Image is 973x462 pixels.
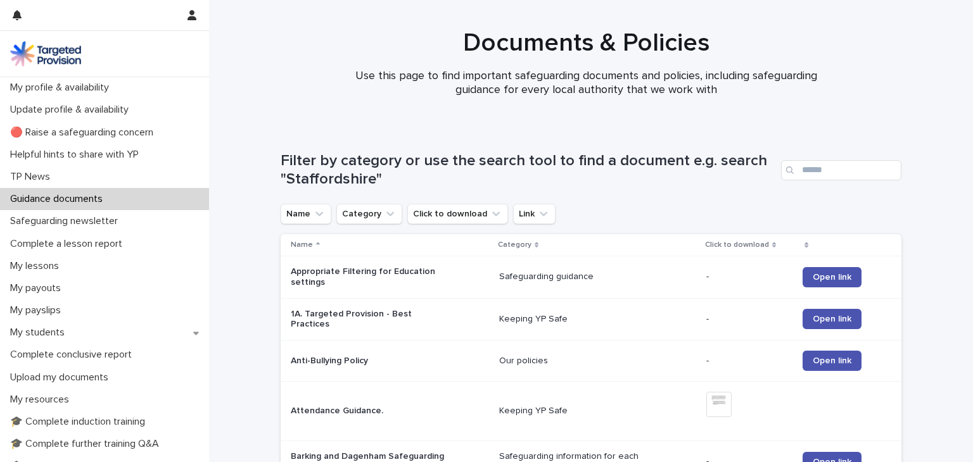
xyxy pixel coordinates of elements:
tr: Attendance Guidance.Keeping YP Safe [281,382,901,441]
tr: Anti-Bullying PolicyOur policies-Open link [281,340,901,382]
p: Safeguarding newsletter [5,215,128,227]
p: TP News [5,171,60,183]
p: 🎓 Complete induction training [5,416,155,428]
p: 1A. Targeted Provision - Best Practices [291,309,449,330]
span: Open link [813,273,851,282]
p: Upload my documents [5,371,118,384]
button: Category [336,204,402,224]
img: M5nRWzHhSzIhMunXDL62 [10,41,81,66]
button: Name [281,204,331,224]
p: Safeguarding guidance [499,272,658,282]
p: Keeping YP Safe [499,406,658,416]
p: Guidance documents [5,193,113,205]
h1: Filter by category or use the search tool to find a document e.g. search "Staffordshire" [281,152,776,189]
p: My profile & availability [5,82,119,94]
h1: Documents & Policies [276,28,896,58]
tr: Appropriate Filtering for Education settingsSafeguarding guidance-Open link [281,256,901,298]
p: Helpful hints to share with YP [5,149,149,161]
p: Category [498,238,531,252]
p: My payouts [5,282,71,294]
span: Open link [813,315,851,323]
p: My students [5,327,75,339]
p: My lessons [5,260,69,272]
p: Keeping YP Safe [499,314,658,325]
p: 🎓 Complete further training Q&A [5,438,169,450]
p: Click to download [705,238,769,252]
a: Open link [803,351,862,371]
p: Complete a lesson report [5,238,132,250]
p: Use this page to find important safeguarding documents and policies, including safeguarding guida... [333,70,839,97]
p: Update profile & availability [5,104,139,116]
button: Click to download [407,204,508,224]
button: Link [513,204,556,224]
p: Anti-Bullying Policy [291,356,449,366]
tr: 1A. Targeted Provision - Best PracticesKeeping YP Safe-Open link [281,298,901,340]
p: - [706,356,793,366]
p: My resources [5,394,79,406]
a: Open link [803,267,862,287]
span: Open link [813,356,851,365]
a: Open link [803,309,862,329]
p: Name [291,238,313,252]
p: Our policies [499,356,658,366]
input: Search [781,160,901,180]
p: My payslips [5,304,71,316]
p: Complete conclusive report [5,349,142,361]
p: - [706,272,793,282]
p: - [706,314,793,325]
p: 🔴 Raise a safeguarding concern [5,127,163,139]
p: Appropriate Filtering for Education settings [291,266,449,288]
p: Attendance Guidance. [291,406,449,416]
